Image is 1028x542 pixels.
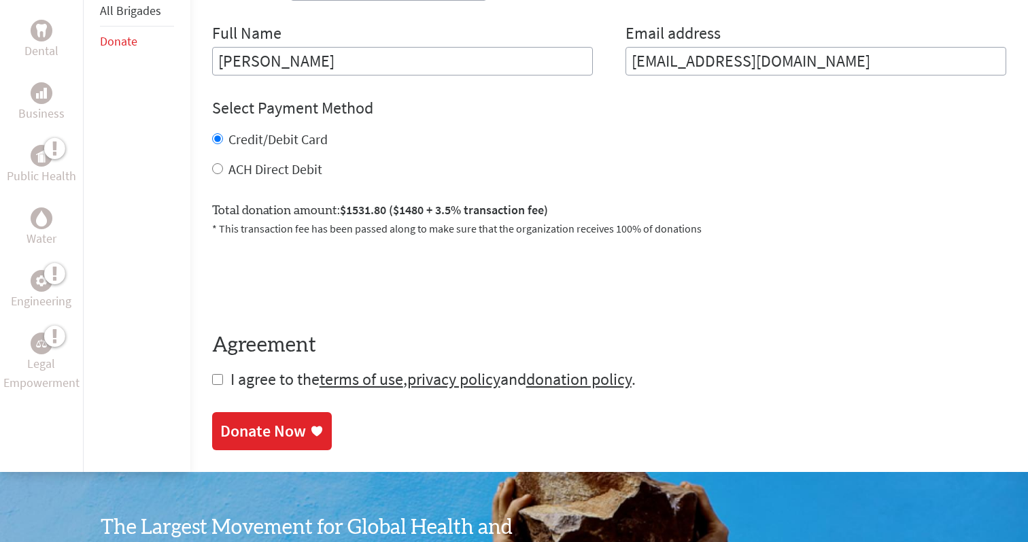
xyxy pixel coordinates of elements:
p: Dental [24,41,58,61]
span: $1531.80 ($1480 + 3.5% transaction fee) [340,202,548,218]
div: Dental [31,20,52,41]
a: Donate Now [212,412,332,450]
p: * This transaction fee has been passed along to make sure that the organization receives 100% of ... [212,220,1006,237]
div: Donate Now [220,420,306,442]
label: Credit/Debit Card [228,131,328,148]
a: terms of use [320,369,403,390]
iframe: reCAPTCHA [212,253,419,306]
a: donation policy [526,369,632,390]
a: Legal EmpowermentLegal Empowerment [3,333,80,392]
div: Engineering [31,270,52,292]
label: Total donation amount: [212,201,548,220]
div: Water [31,207,52,229]
div: Public Health [31,145,52,167]
p: Legal Empowerment [3,354,80,392]
a: EngineeringEngineering [11,270,71,311]
h4: Agreement [212,333,1006,358]
p: Public Health [7,167,76,186]
img: Public Health [36,149,47,163]
div: Legal Empowerment [31,333,52,354]
a: Public HealthPublic Health [7,145,76,186]
input: Your Email [626,47,1006,75]
a: DentalDental [24,20,58,61]
p: Business [18,104,65,123]
label: Full Name [212,22,281,47]
a: BusinessBusiness [18,82,65,123]
div: Business [31,82,52,104]
a: All Brigades [100,3,161,18]
img: Legal Empowerment [36,339,47,348]
a: privacy policy [407,369,500,390]
a: Donate [100,33,137,49]
label: ACH Direct Debit [228,160,322,177]
p: Water [27,229,56,248]
img: Dental [36,24,47,37]
span: I agree to the , and . [230,369,636,390]
img: Water [36,211,47,226]
label: Email address [626,22,721,47]
a: WaterWater [27,207,56,248]
img: Business [36,88,47,99]
h4: Select Payment Method [212,97,1006,119]
img: Engineering [36,275,47,286]
input: Enter Full Name [212,47,593,75]
p: Engineering [11,292,71,311]
li: Donate [100,27,174,56]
